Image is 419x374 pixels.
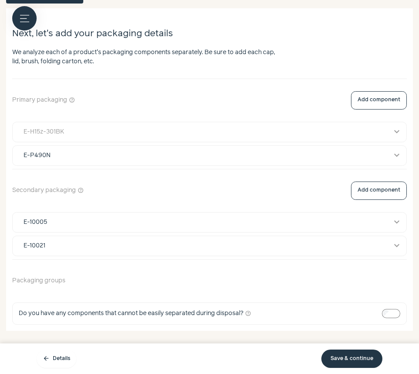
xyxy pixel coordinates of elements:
[13,122,406,142] button: E-H15z-301BK expand_more
[13,213,406,232] button: E-10005 expand_more
[19,309,243,318] span: Do you have any components that cannot be easily separated during disposal?
[13,236,406,256] button: E-10021 expand_more
[12,48,275,66] p: We analyze each of a product's packaging components separately. Be sure to add each cap, lid, bru...
[12,263,407,299] div: Packaging groups
[12,27,407,45] h2: Next, let's add your packaging details
[24,218,47,227] div: E-10005
[69,96,75,105] button: help_outline
[24,241,45,250] div: E-10021
[351,182,407,200] button: Add component
[321,350,382,368] a: Save & continue
[43,355,50,362] span: arrow_back
[24,127,64,137] div: E-H15z-301BK
[392,217,402,227] button: expand_more
[351,91,407,110] button: Add component
[245,309,251,318] button: help_outline
[24,151,51,160] div: E-P490N
[392,127,402,137] button: expand_more
[78,186,84,195] button: help_outline
[392,240,402,251] button: expand_more
[13,146,406,165] button: E-P490N expand_more
[37,350,76,368] a: arrow_back Details
[12,186,76,195] span: Secondary packaging
[12,96,67,105] span: Primary packaging
[392,150,402,161] button: expand_more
